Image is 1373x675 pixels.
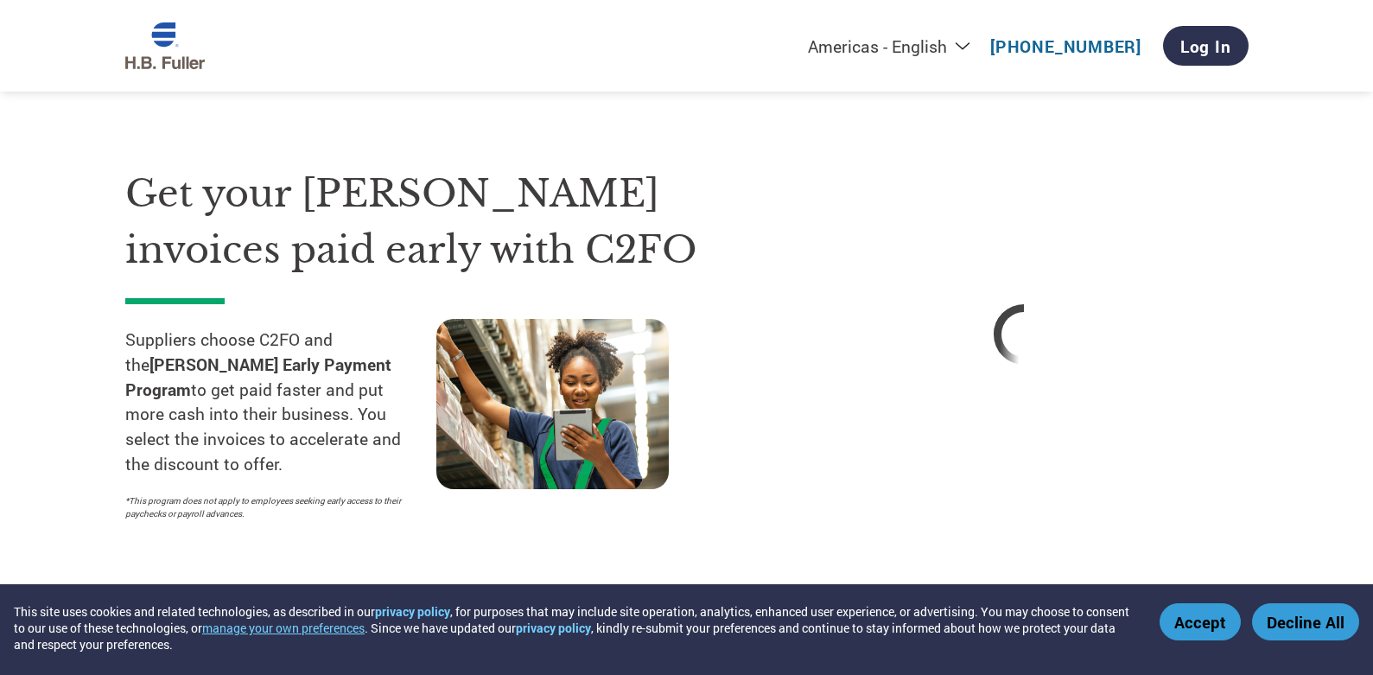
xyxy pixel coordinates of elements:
[202,620,365,636] button: manage your own preferences
[436,319,669,489] img: supply chain worker
[125,166,747,277] h1: Get your [PERSON_NAME] invoices paid early with C2FO
[125,353,391,400] strong: [PERSON_NAME] Early Payment Program
[516,620,591,636] a: privacy policy
[1163,26,1249,66] a: Log In
[990,35,1141,57] a: [PHONE_NUMBER]
[125,328,436,477] p: Suppliers choose C2FO and the to get paid faster and put more cash into their business. You selec...
[1252,603,1359,640] button: Decline All
[375,603,450,620] a: privacy policy
[14,603,1135,653] div: This site uses cookies and related technologies, as described in our , for purposes that may incl...
[125,494,419,520] p: *This program does not apply to employees seeking early access to their paychecks or payroll adva...
[125,22,205,70] img: H.B. Fuller
[1160,603,1241,640] button: Accept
